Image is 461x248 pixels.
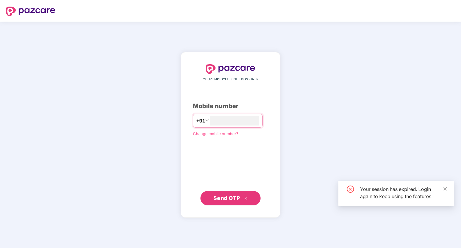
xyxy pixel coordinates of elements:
span: YOUR EMPLOYEE BENEFITS PARTNER [203,77,258,82]
span: double-right [244,197,248,201]
span: +91 [196,117,205,125]
img: logo [206,64,255,74]
span: close-circle [347,186,354,193]
img: logo [6,7,55,16]
span: close [443,187,447,191]
button: Send OTPdouble-right [200,191,261,205]
a: Change mobile number? [193,131,238,136]
div: Mobile number [193,101,268,111]
span: down [205,119,209,122]
span: Send OTP [213,195,240,201]
div: Your session has expired. Login again to keep using the features. [360,186,447,200]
